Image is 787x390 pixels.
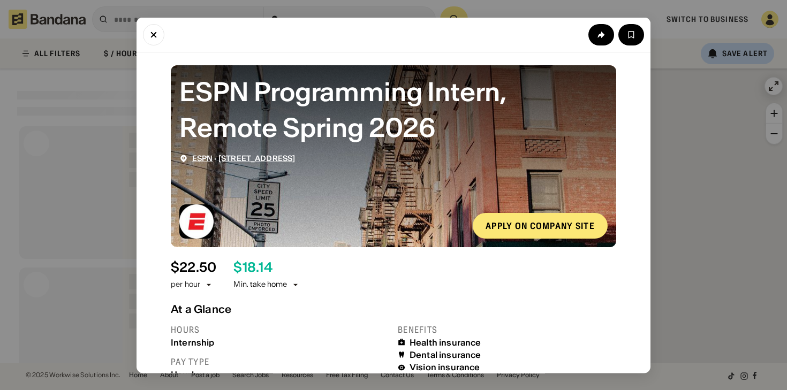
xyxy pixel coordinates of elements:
div: Vision insurance [410,362,480,372]
div: $ 22.50 [171,259,216,275]
a: ESPN [192,153,213,163]
div: Min. take home [233,279,300,290]
div: Internship [171,337,389,347]
div: At a Glance [171,302,616,315]
button: Close [143,24,164,45]
div: per hour [171,279,200,290]
a: [STREET_ADDRESS] [218,153,295,163]
div: $ 18.14 [233,259,272,275]
div: Pay type [171,356,389,367]
img: ESPN logo [179,204,214,238]
div: Hours [171,324,389,335]
div: Health insurance [410,337,481,347]
div: Apply on company site [486,221,595,230]
div: Dental insurance [410,349,481,360]
div: ESPN Programming Intern, Remote Spring 2026 [179,73,608,145]
div: Hourly [171,369,389,379]
a: Apply on company site [473,212,608,238]
div: Benefits [398,324,616,335]
div: · [192,154,295,163]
